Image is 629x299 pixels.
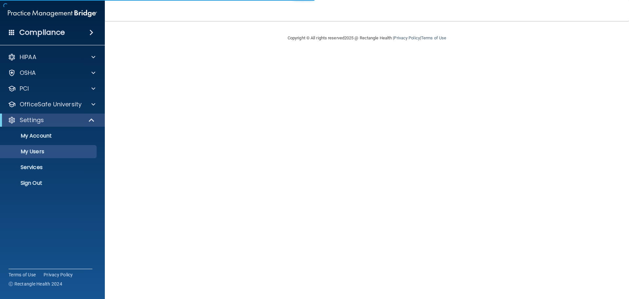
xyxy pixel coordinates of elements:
[4,133,94,139] p: My Account
[8,85,95,93] a: PCI
[20,53,36,61] p: HIPAA
[9,271,36,278] a: Terms of Use
[20,85,29,93] p: PCI
[421,35,446,40] a: Terms of Use
[19,28,65,37] h4: Compliance
[394,35,420,40] a: Privacy Policy
[9,281,62,287] span: Ⓒ Rectangle Health 2024
[8,69,95,77] a: OSHA
[20,100,82,108] p: OfficeSafe University
[8,100,95,108] a: OfficeSafe University
[247,28,486,49] div: Copyright © All rights reserved 2025 @ Rectangle Health | |
[44,271,73,278] a: Privacy Policy
[8,53,95,61] a: HIPAA
[516,252,621,279] iframe: Drift Widget Chat Controller
[8,7,97,20] img: PMB logo
[4,180,94,186] p: Sign Out
[4,148,94,155] p: My Users
[20,116,44,124] p: Settings
[20,69,36,77] p: OSHA
[4,164,94,171] p: Services
[8,116,95,124] a: Settings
